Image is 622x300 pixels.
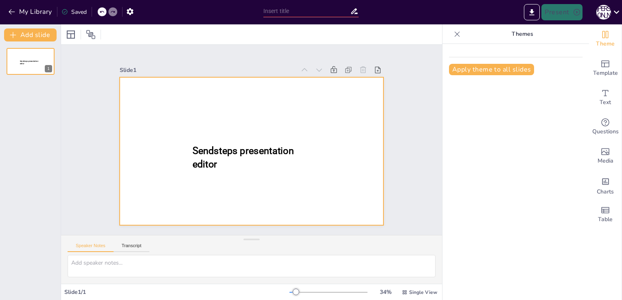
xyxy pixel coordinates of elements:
button: Export to PowerPoint [524,4,540,20]
div: Slide 1 [120,66,295,74]
span: Single View [409,289,437,296]
button: Transcript [114,243,150,252]
span: Charts [597,187,614,196]
button: Add slide [4,28,57,41]
button: Е [PERSON_NAME] [596,4,611,20]
button: Present [541,4,582,20]
span: Table [598,215,613,224]
div: Add ready made slides [589,54,622,83]
div: 1 [45,65,52,72]
div: Saved [61,8,87,16]
button: Speaker Notes [68,243,114,252]
div: Change the overall theme [589,24,622,54]
span: Sendsteps presentation editor [193,145,294,170]
div: Add a table [589,200,622,229]
span: Sendsteps presentation editor [20,60,38,65]
p: Themes [464,24,581,44]
div: Get real-time input from your audience [589,112,622,141]
span: Questions [592,127,619,136]
button: My Library [6,5,55,18]
span: Theme [596,39,615,48]
span: Template [593,69,618,78]
span: Position [86,30,96,39]
div: Add images, graphics, shapes or video [589,141,622,171]
div: Add charts and graphs [589,171,622,200]
button: Apply theme to all slides [449,64,534,75]
div: Sendsteps presentation editor1 [7,48,55,75]
div: Layout [64,28,77,41]
span: Text [600,98,611,107]
div: Slide 1 / 1 [64,288,289,296]
span: Media [598,157,613,165]
div: 34 % [376,288,395,296]
div: Add text boxes [589,83,622,112]
div: Е [PERSON_NAME] [596,5,611,20]
input: Insert title [263,5,350,17]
